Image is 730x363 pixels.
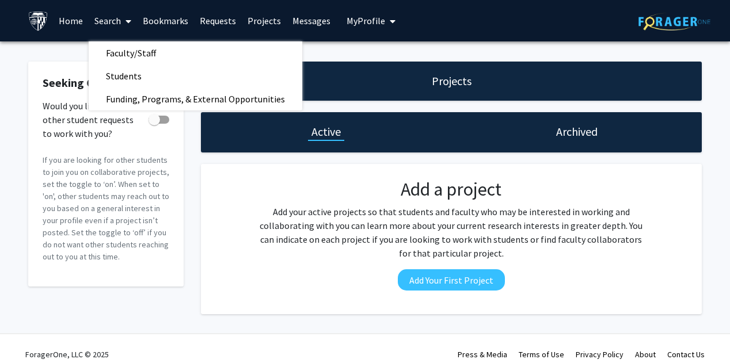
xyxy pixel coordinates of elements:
[667,349,705,360] a: Contact Us
[28,11,48,31] img: Johns Hopkins University Logo
[53,1,89,41] a: Home
[519,349,564,360] a: Terms of Use
[347,15,385,26] span: My Profile
[194,1,242,41] a: Requests
[137,1,194,41] a: Bookmarks
[432,73,472,89] h1: Projects
[89,67,302,85] a: Students
[242,1,287,41] a: Projects
[43,99,144,140] span: Would you like to receive other student requests to work with you?
[89,44,302,62] a: Faculty/Staff
[398,269,505,291] button: Add Your First Project
[43,154,169,263] p: If you are looking for other students to join you on collaborative projects, set the toggle to ‘o...
[458,349,507,360] a: Press & Media
[638,13,710,30] img: ForagerOne Logo
[89,1,137,41] a: Search
[9,311,49,354] iframe: Chat
[635,349,656,360] a: About
[89,64,159,87] span: Students
[89,87,302,110] span: Funding, Programs, & External Opportunities
[311,124,341,140] h1: Active
[43,76,169,90] h2: Seeking Collaborators?
[89,41,173,64] span: Faculty/Staff
[576,349,623,360] a: Privacy Policy
[287,1,336,41] a: Messages
[556,124,598,140] h1: Archived
[256,178,647,200] h2: Add a project
[256,205,647,260] p: Add your active projects so that students and faculty who may be interested in working and collab...
[89,90,302,108] a: Funding, Programs, & External Opportunities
